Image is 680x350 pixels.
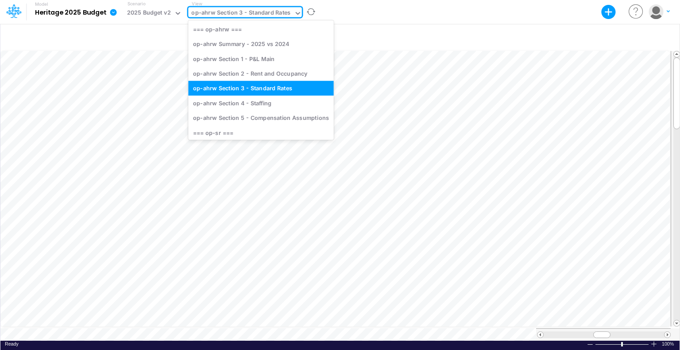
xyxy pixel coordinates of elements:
label: View [192,0,202,7]
div: op-ahrw Section 3 - Standard Rates [191,8,290,19]
div: op-ahrw Section 4 - Staffing [188,96,333,110]
div: Zoom [621,342,623,346]
div: Zoom [595,341,650,347]
div: Zoom In [650,341,657,347]
div: op-ahrw Section 1 - P&L Main [188,51,333,66]
b: Heritage 2025 Budget [35,9,106,17]
div: op-ahrw Section 3 - Standard Rates [188,81,333,96]
div: === op-sr === [188,125,333,140]
label: Model [35,2,48,7]
label: Scenario [127,0,146,7]
div: Zoom level [662,341,675,347]
div: In Ready mode [5,341,19,347]
div: op-ahrw Section 5 - Compensation Assumptions [188,111,333,125]
div: op-ahrw Section 2 - Rent and Occupancy [188,66,333,81]
div: Zoom Out [587,341,594,348]
div: op-ahrw Summary - 2025 vs 2024 [188,37,333,51]
div: === op-ahrw === [188,22,333,36]
div: 2025 Budget v2 [127,8,171,19]
span: Ready [5,341,19,346]
span: 100% [662,341,675,347]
